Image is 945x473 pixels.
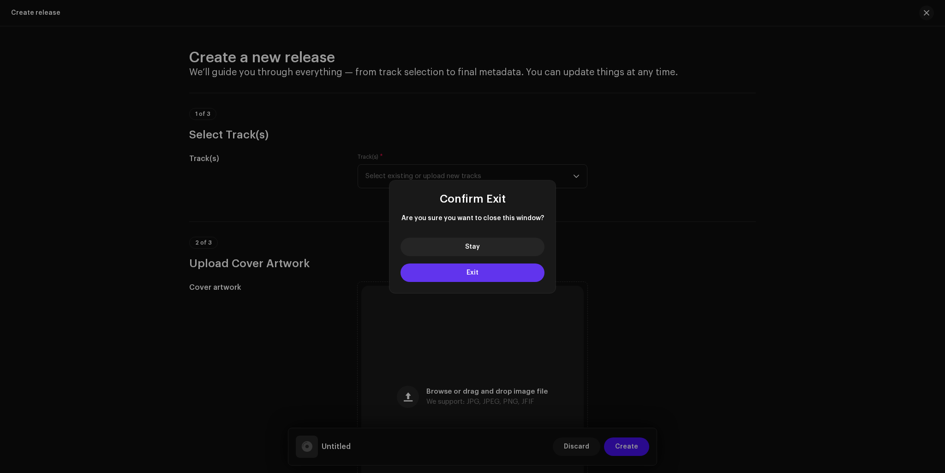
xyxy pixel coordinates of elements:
button: Stay [401,238,544,256]
span: Stay [465,244,480,250]
span: Confirm Exit [440,193,506,204]
span: Exit [467,269,478,276]
button: Exit [401,263,544,282]
span: Are you sure you want to close this window? [401,214,544,223]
